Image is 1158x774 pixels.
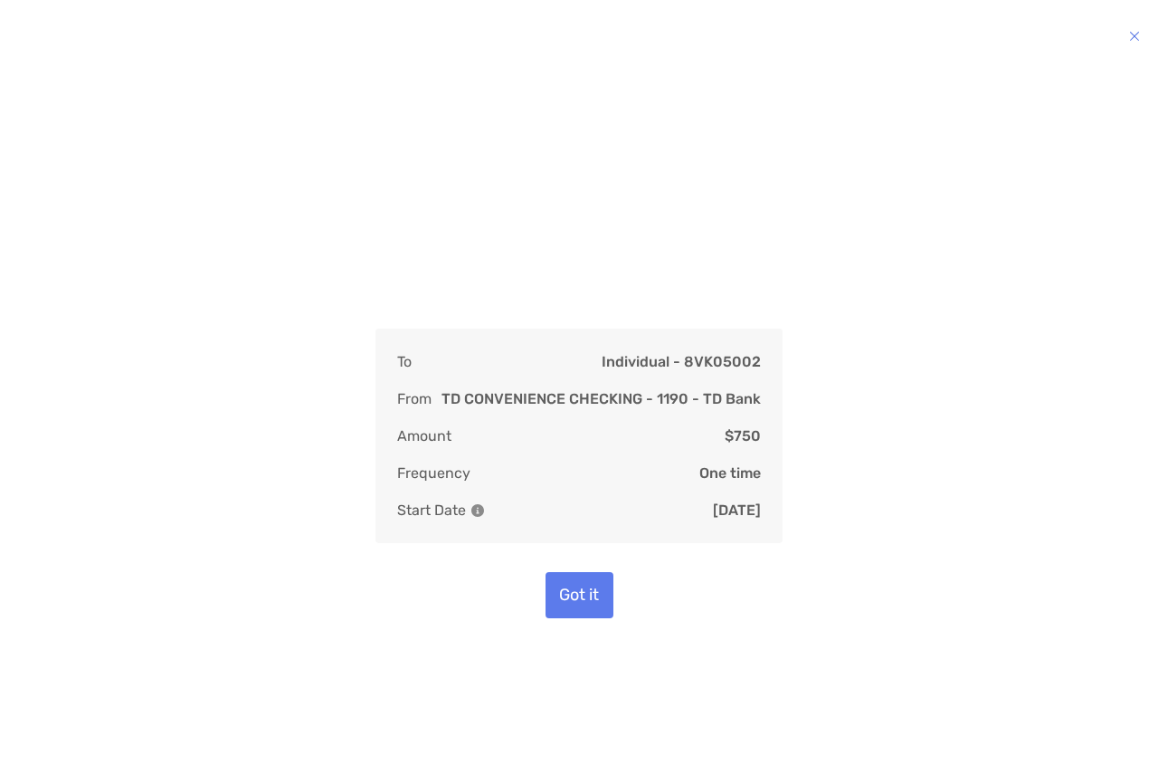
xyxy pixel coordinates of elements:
[699,462,761,484] p: One time
[397,499,484,521] p: Start Date
[713,499,761,521] p: [DATE]
[240,269,918,314] p: Funds are subject to a waiting period before being available to withdraw. The status of the trans...
[725,425,761,447] p: $750
[546,572,613,618] button: Got it
[397,425,451,447] p: Amount
[602,350,761,373] p: Individual - 8VK05002
[397,462,470,484] p: Frequency
[471,504,484,517] img: Information Icon
[397,387,432,410] p: From
[411,239,748,262] p: Deposit successfully submitted!
[397,350,412,373] p: To
[441,387,761,410] p: TD CONVENIENCE CHECKING - 1190 - TD Bank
